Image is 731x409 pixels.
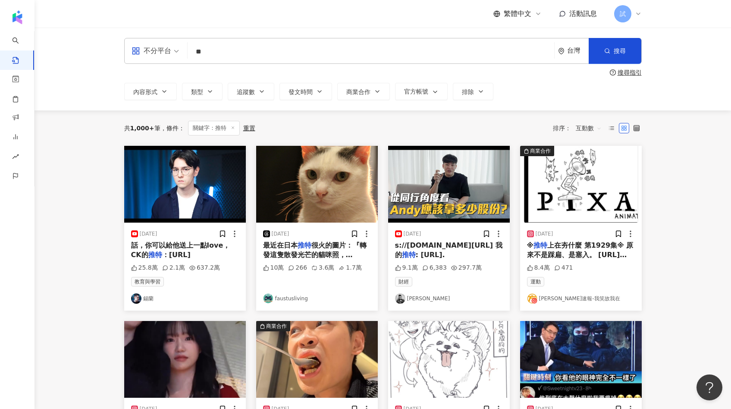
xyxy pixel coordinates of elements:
[131,277,164,286] span: 教育與學習
[395,83,448,100] button: 官方帳號
[388,146,510,223] img: post-image
[558,48,565,54] span: environment
[256,321,378,398] button: 商業合作
[243,125,255,132] div: 重置
[131,264,158,272] div: 25.8萬
[533,241,547,249] mark: 推特
[395,293,503,304] a: KOL Avatar[PERSON_NAME]
[162,264,185,272] div: 2.1萬
[256,321,378,398] img: post-image
[263,293,371,304] a: KOL Avatarfaustusliving
[124,125,160,132] div: 共 筆
[182,83,223,100] button: 類型
[162,251,191,259] span: ：[URL]
[618,69,642,76] div: 搜尋指引
[263,293,273,304] img: KOL Avatar
[527,241,634,269] span: 上在夯什麼 第1929集※ 原來不是踩扁、是塞入。 [URL][DOMAIN_NAME]
[124,146,246,223] img: post-image
[620,9,626,19] span: 試
[10,10,24,24] img: logo icon
[298,241,311,249] mark: 推特
[256,146,378,223] img: post-image
[567,47,589,54] div: 台灣
[422,264,447,272] div: 6,383
[140,230,157,238] div: [DATE]
[388,321,510,398] img: post-image
[614,47,626,54] span: 搜尋
[576,121,602,135] span: 互動數
[132,47,140,55] span: appstore
[520,146,642,223] button: 商業合作
[311,264,334,272] div: 3.6萬
[237,88,255,95] span: 追蹤數
[339,264,361,272] div: 1.7萬
[589,38,641,64] button: 搜尋
[337,83,390,100] button: 商業合作
[148,251,162,259] mark: 推特
[124,321,246,398] img: post-image
[279,83,332,100] button: 發文時間
[12,31,29,65] a: search
[610,69,616,76] span: question-circle
[395,241,502,259] span: s://[DOMAIN_NAME][URL] 我的
[462,88,474,95] span: 排除
[124,83,177,100] button: 內容形式
[453,83,493,100] button: 排除
[536,230,553,238] div: [DATE]
[696,374,722,400] iframe: Help Scout Beacon - Open
[263,264,284,272] div: 10萬
[263,241,367,288] span: 很火的圖片：『轉發這隻散發光芒的貓咪照，[DATE]下午將會有好事發生。』雖然沒有任何科學依據，但是推民們一致表示靈的可怕。」
[132,44,171,58] div: 不分平台
[189,264,220,272] div: 637.2萬
[520,321,642,398] img: post-image
[131,293,239,304] a: KOL Avatar錫蘭
[395,277,412,286] span: 財經
[553,121,606,135] div: 排序：
[527,293,537,304] img: KOL Avatar
[527,277,544,286] span: 運動
[520,146,642,223] img: post-image
[404,230,421,238] div: [DATE]
[289,88,313,95] span: 發文時間
[527,293,635,304] a: KOL Avatar[PERSON_NAME]速報-我笑故我在
[130,125,154,132] span: 1,000+
[228,83,274,100] button: 追蹤數
[266,322,287,330] div: 商業合作
[395,264,418,272] div: 9.1萬
[504,9,531,19] span: 繁體中文
[451,264,482,272] div: 297.7萬
[191,88,203,95] span: 類型
[272,230,289,238] div: [DATE]
[131,293,141,304] img: KOL Avatar
[554,264,573,272] div: 471
[133,88,157,95] span: 內容形式
[402,251,416,259] mark: 推特
[404,88,428,95] span: 官方帳號
[263,241,298,249] span: 最近在日本
[12,148,19,167] span: rise
[160,125,185,132] span: 條件 ：
[395,293,405,304] img: KOL Avatar
[188,121,240,135] span: 關鍵字：推特
[131,241,230,259] span: 話，你可以給他送上一點love， CK的
[527,264,550,272] div: 8.4萬
[288,264,307,272] div: 266
[569,9,597,18] span: 活動訊息
[527,241,534,249] span: ※
[346,88,370,95] span: 商業合作
[416,251,445,259] span: : [URL].
[530,147,551,155] div: 商業合作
